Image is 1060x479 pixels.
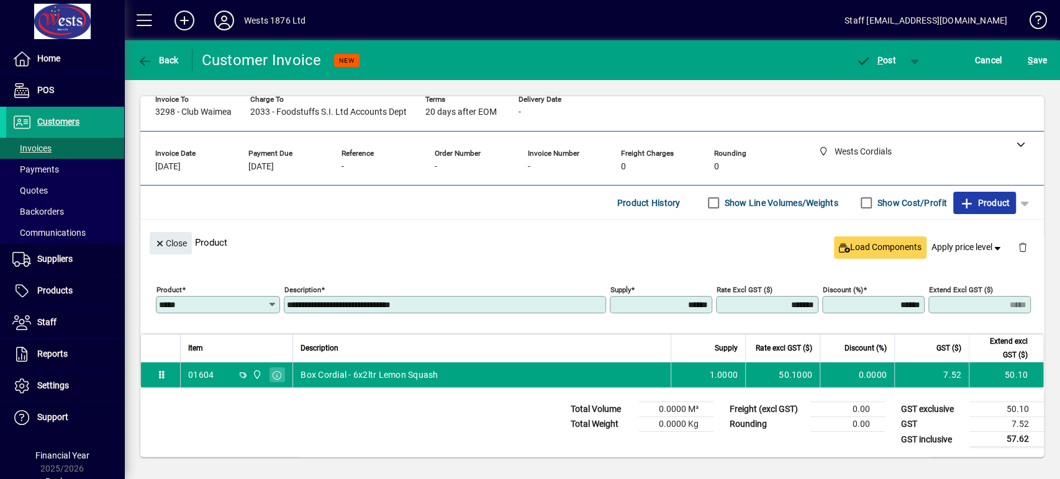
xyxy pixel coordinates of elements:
[926,236,1008,259] button: Apply price level
[12,207,64,217] span: Backorders
[155,162,181,172] span: [DATE]
[1028,55,1033,65] span: S
[1008,232,1038,262] button: Delete
[722,197,838,209] label: Show Line Volumes/Weights
[37,349,68,359] span: Reports
[284,285,321,294] mat-label: Description
[6,159,124,180] a: Payments
[710,369,738,381] span: 1.0000
[188,341,203,355] span: Item
[929,285,993,294] mat-label: Extend excl GST ($)
[6,275,124,307] a: Products
[250,107,407,117] span: 2033 - Foodstuffs S.I. Ltd Accounts Dept
[37,117,79,127] span: Customers
[6,307,124,338] a: Staff
[564,417,639,432] td: Total Weight
[723,417,810,432] td: Rounding
[140,220,1044,265] div: Product
[134,49,182,71] button: Back
[714,162,719,172] span: 0
[155,233,187,254] span: Close
[425,107,497,117] span: 20 days after EOM
[895,402,969,417] td: GST exclusive
[150,232,192,254] button: Close
[35,450,89,460] span: Financial Year
[301,369,438,381] span: Box Cordial - 6x2ltr Lemon Squash
[6,244,124,275] a: Suppliers
[156,285,182,294] mat-label: Product
[610,285,631,294] mat-label: Supply
[12,143,52,153] span: Invoices
[12,164,59,174] span: Payments
[37,317,57,327] span: Staff
[6,43,124,74] a: Home
[12,228,86,238] span: Communications
[37,380,69,390] span: Settings
[621,162,626,172] span: 0
[617,193,681,213] span: Product History
[248,162,274,172] span: [DATE]
[435,162,437,172] span: -
[875,197,947,209] label: Show Cost/Profit
[528,162,530,172] span: -
[834,236,926,259] button: Load Components
[6,201,124,222] a: Backorders
[845,341,887,355] span: Discount (%)
[612,192,686,214] button: Product History
[810,402,885,417] td: 0.00
[856,55,896,65] span: ost
[147,237,195,248] app-page-header-button: Close
[339,56,355,65] span: NEW
[1028,50,1047,70] span: ave
[204,9,244,32] button: Profile
[202,50,322,70] div: Customer Invoice
[959,193,1010,213] span: Product
[895,417,969,432] td: GST
[37,85,54,95] span: POS
[756,341,812,355] span: Rate excl GST ($)
[165,9,204,32] button: Add
[301,341,338,355] span: Description
[342,162,344,172] span: -
[723,402,810,417] td: Freight (excl GST)
[845,11,1007,30] div: Staff [EMAIL_ADDRESS][DOMAIN_NAME]
[12,186,48,195] span: Quotes
[249,368,263,382] span: Wests Cordials
[936,341,961,355] span: GST ($)
[931,241,1003,254] span: Apply price level
[564,402,639,417] td: Total Volume
[6,370,124,401] a: Settings
[753,369,812,381] div: 50.1000
[37,412,68,422] span: Support
[839,241,922,254] span: Load Components
[969,402,1044,417] td: 50.10
[715,341,738,355] span: Supply
[639,402,713,417] td: 0.0000 M³
[977,334,1028,362] span: Extend excl GST ($)
[820,362,894,387] td: 0.0000
[6,138,124,159] a: Invoices
[895,432,969,447] td: GST inclusive
[849,49,902,71] button: Post
[6,180,124,201] a: Quotes
[6,339,124,370] a: Reports
[6,402,124,433] a: Support
[717,285,772,294] mat-label: Rate excl GST ($)
[953,192,1016,214] button: Product
[519,107,521,117] span: -
[37,285,73,295] span: Products
[969,432,1044,447] td: 57.62
[6,222,124,243] a: Communications
[137,55,179,65] span: Back
[155,107,232,117] span: 3298 - Club Waimea
[877,55,883,65] span: P
[969,362,1043,387] td: 50.10
[6,75,124,106] a: POS
[810,417,885,432] td: 0.00
[975,50,1002,70] span: Cancel
[124,49,193,71] app-page-header-button: Back
[37,53,60,63] span: Home
[1025,49,1050,71] button: Save
[244,11,306,30] div: Wests 1876 Ltd
[37,254,73,264] span: Suppliers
